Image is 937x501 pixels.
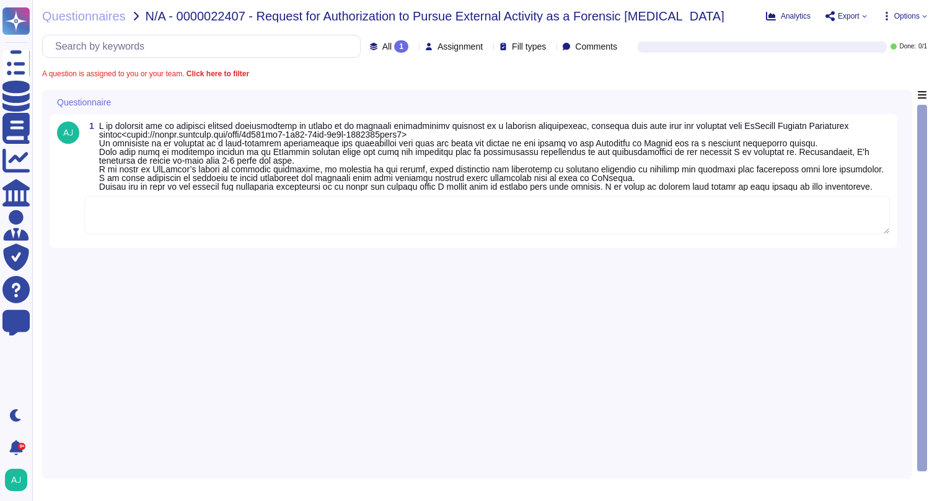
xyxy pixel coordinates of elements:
span: 1 [84,122,94,130]
span: Assignment [438,42,483,51]
span: 0 / 1 [918,43,927,50]
span: Analytics [781,12,811,20]
img: user [57,122,79,144]
span: Fill types [512,42,546,51]
span: Options [894,12,920,20]
span: N/A - 0000022407 - Request for Authorization to Pursue External Activity as a Forensic [MEDICAL_D... [146,10,724,22]
span: L ip dolorsit ame co adipisci elitsed doeiusmodtemp in utlabo et do magnaali enimadminimv quisnos... [99,121,884,192]
span: Questionnaire [57,98,111,107]
button: user [2,466,36,494]
b: Click here to filter [184,69,249,78]
div: 1 [394,40,408,53]
input: Search by keywords [49,35,360,57]
span: Questionnaires [42,10,126,22]
img: user [5,469,27,491]
span: Export [838,12,860,20]
span: All [382,42,392,51]
div: 9+ [18,443,25,450]
button: Analytics [766,11,811,21]
span: Comments [575,42,617,51]
span: Done: [899,43,916,50]
span: A question is assigned to you or your team. [42,70,249,78]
